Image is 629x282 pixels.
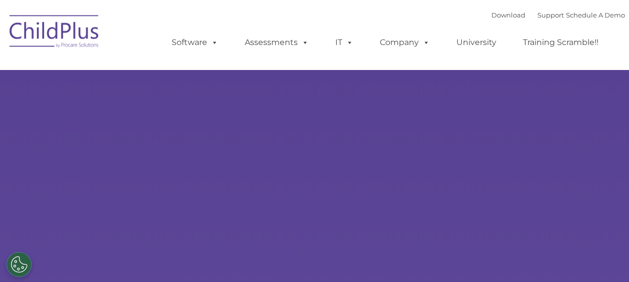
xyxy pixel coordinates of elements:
a: Download [491,11,525,19]
img: ChildPlus by Procare Solutions [5,8,105,58]
a: Company [370,32,440,52]
a: Support [537,11,564,19]
a: Schedule A Demo [566,11,625,19]
button: Cookies Settings [7,252,32,277]
a: Software [162,32,228,52]
a: Training Scramble!! [513,32,608,52]
a: University [446,32,506,52]
a: IT [325,32,363,52]
a: Assessments [235,32,319,52]
font: | [491,11,625,19]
